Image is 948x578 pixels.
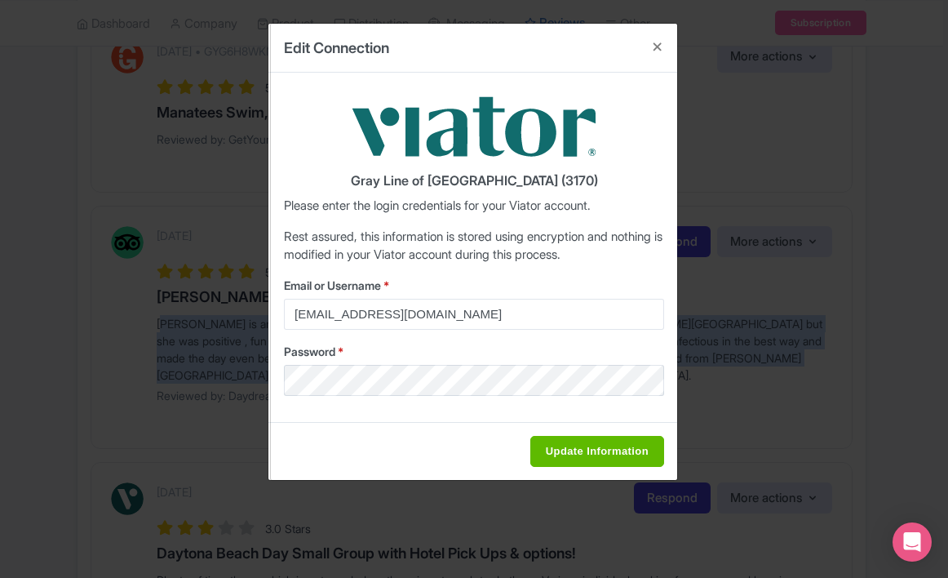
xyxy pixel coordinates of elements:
img: viator-9033d3fb01e0b80761764065a76b653a.png [352,86,596,167]
p: Rest assured, this information is stored using encryption and nothing is modified in your Viator ... [284,228,664,265]
h4: Edit Connection [284,37,389,59]
button: Close [638,24,677,70]
span: Password [284,345,335,358]
span: Email or Username [284,278,381,292]
div: Open Intercom Messenger [893,522,932,562]
p: Please enter the login credentials for your Viator account. [284,197,664,216]
h4: Gray Line of [GEOGRAPHIC_DATA] (3170) [284,174,664,189]
input: Update Information [530,436,664,467]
